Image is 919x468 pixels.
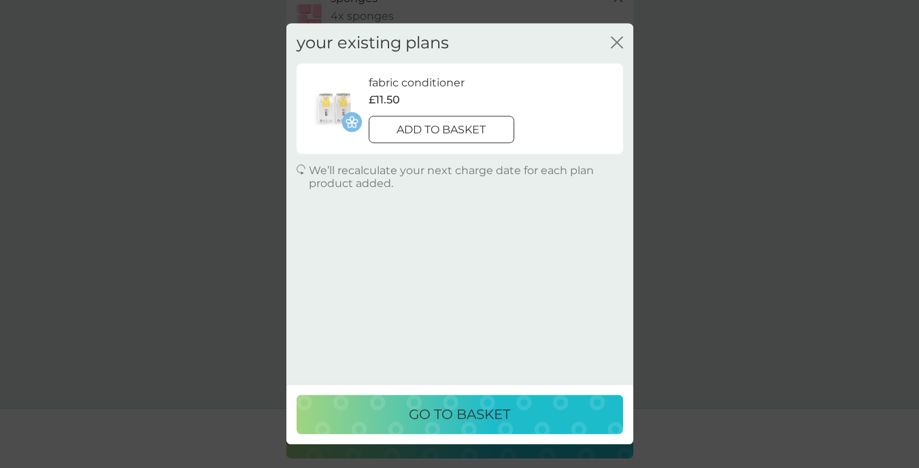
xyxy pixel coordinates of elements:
[397,121,486,139] p: add to basket
[369,116,515,143] button: add to basket
[309,164,623,190] p: We’ll recalculate your next charge date for each plan product added.
[369,92,400,110] p: £11.50
[369,74,465,92] p: fabric conditioner
[297,33,449,53] h2: your existing plans
[409,404,510,426] p: go to basket
[611,36,623,50] button: close
[297,395,623,435] button: go to basket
